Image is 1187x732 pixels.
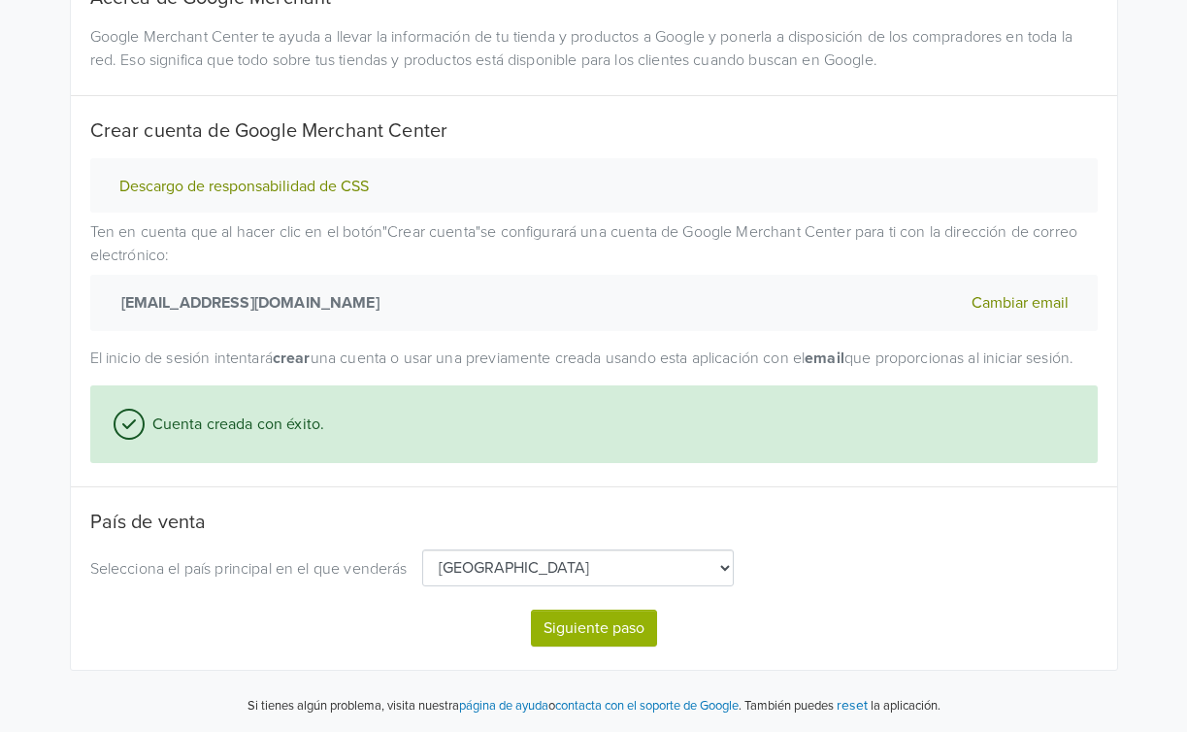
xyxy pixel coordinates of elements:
h5: País de venta [90,511,1098,534]
a: página de ayuda [459,698,548,714]
button: Cambiar email [966,290,1074,316]
strong: email [805,349,844,368]
button: Descargo de responsabilidad de CSS [114,177,375,197]
p: El inicio de sesión intentará una cuenta o usar una previamente creada usando esta aplicación con... [90,347,1098,370]
strong: crear [273,349,311,368]
button: Siguiente paso [531,610,657,647]
button: reset [837,694,868,716]
h5: Crear cuenta de Google Merchant Center [90,119,1098,143]
p: Ten en cuenta que al hacer clic en el botón " Crear cuenta " se configurará una cuenta de Google ... [90,220,1098,331]
strong: [EMAIL_ADDRESS][DOMAIN_NAME] [114,291,379,315]
a: contacta con el soporte de Google [555,698,739,714]
p: Si tienes algún problema, visita nuestra o . [247,697,742,716]
div: Google Merchant Center te ayuda a llevar la información de tu tienda y productos a Google y poner... [76,25,1112,72]
p: También puedes la aplicación. [742,694,940,716]
span: Cuenta creada con éxito. [145,413,325,436]
p: Selecciona el país principal en el que venderás [90,557,408,581]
